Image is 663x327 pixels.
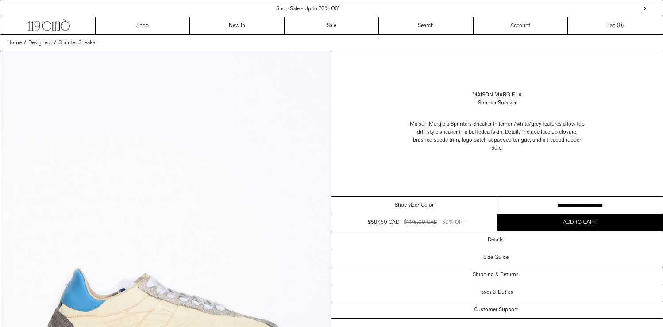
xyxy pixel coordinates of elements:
[96,17,190,34] a: Shop
[7,39,22,47] a: Home
[417,201,434,209] span: / Color
[413,129,581,152] span: calfskin. Details include lace up closure, brushed suede trim, logo patch at padded tongue, and a...
[190,17,284,34] a: New In
[442,219,465,227] div: 50% OFF
[58,39,97,47] a: Sprinter Sneaker
[478,99,517,107] div: Sprinter Sneaker
[54,39,56,47] span: /
[488,237,504,243] h3: Details
[474,307,518,313] h3: Customer Support
[410,121,585,136] span: Maison Margiela Sprinters Sneaker in lemon/white/grey features a low top drill style sneaker in a...
[404,219,437,227] div: $1,175.00 CAD
[497,214,663,231] button: Add to cart
[58,39,97,46] span: Sprinter Sneaker
[478,289,513,296] h3: Taxes & Duties
[619,22,624,30] span: )
[472,91,522,99] a: Maison Margiela
[368,219,399,227] div: $587.50 CAD
[28,39,52,46] span: Designers
[619,22,622,29] span: 0
[276,5,339,12] a: Shop Sale - Up to 70% Off
[24,39,26,47] span: /
[568,17,662,34] a: Bag ()
[473,272,519,278] h3: Shipping & Returns
[563,219,597,226] span: Add to cart
[28,39,52,47] a: Designers
[379,17,473,34] a: Search
[285,17,379,34] a: Sale
[483,254,509,261] h3: Size Guide
[7,39,22,46] span: Home
[395,201,417,209] span: Shoe size
[474,17,568,34] a: Account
